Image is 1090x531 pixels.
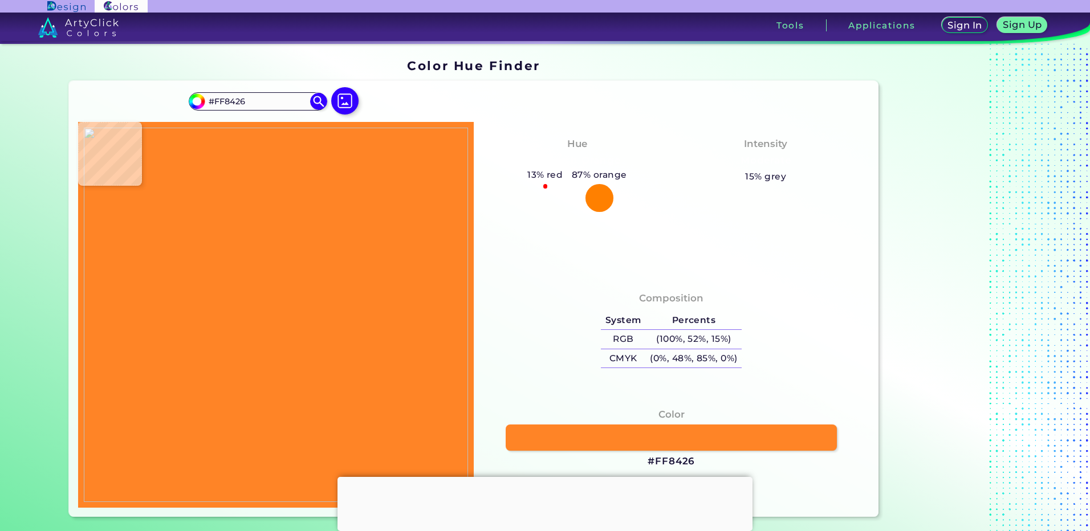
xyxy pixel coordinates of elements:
[646,349,742,368] h5: (0%, 48%, 85%, 0%)
[646,311,742,330] h5: Percents
[735,154,796,168] h3: Moderate
[337,477,753,528] iframe: Advertisement
[310,93,327,110] img: icon search
[523,168,567,182] h5: 13% red
[47,1,86,12] img: ArtyClick Design logo
[601,349,645,368] h5: CMYK
[949,21,980,30] h5: Sign In
[1004,21,1040,29] h5: Sign Up
[567,136,587,152] h4: Hue
[601,330,645,349] h5: RGB
[601,311,645,330] h5: System
[529,154,626,168] h3: Reddish Orange
[38,17,119,38] img: logo_artyclick_colors_white.svg
[407,57,540,74] h1: Color Hue Finder
[658,406,685,423] h4: Color
[84,128,468,502] img: 2a693314-daa7-493c-9d4a-3a238affc7b0
[1000,18,1045,32] a: Sign Up
[205,94,311,109] input: type color..
[639,290,703,307] h4: Composition
[745,169,786,184] h5: 15% grey
[944,18,986,32] a: Sign In
[776,21,804,30] h3: Tools
[883,54,1026,521] iframe: Advertisement
[646,330,742,349] h5: (100%, 52%, 15%)
[331,87,359,115] img: icon picture
[848,21,915,30] h3: Applications
[648,455,695,468] h3: #FF8426
[744,136,787,152] h4: Intensity
[567,168,631,182] h5: 87% orange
